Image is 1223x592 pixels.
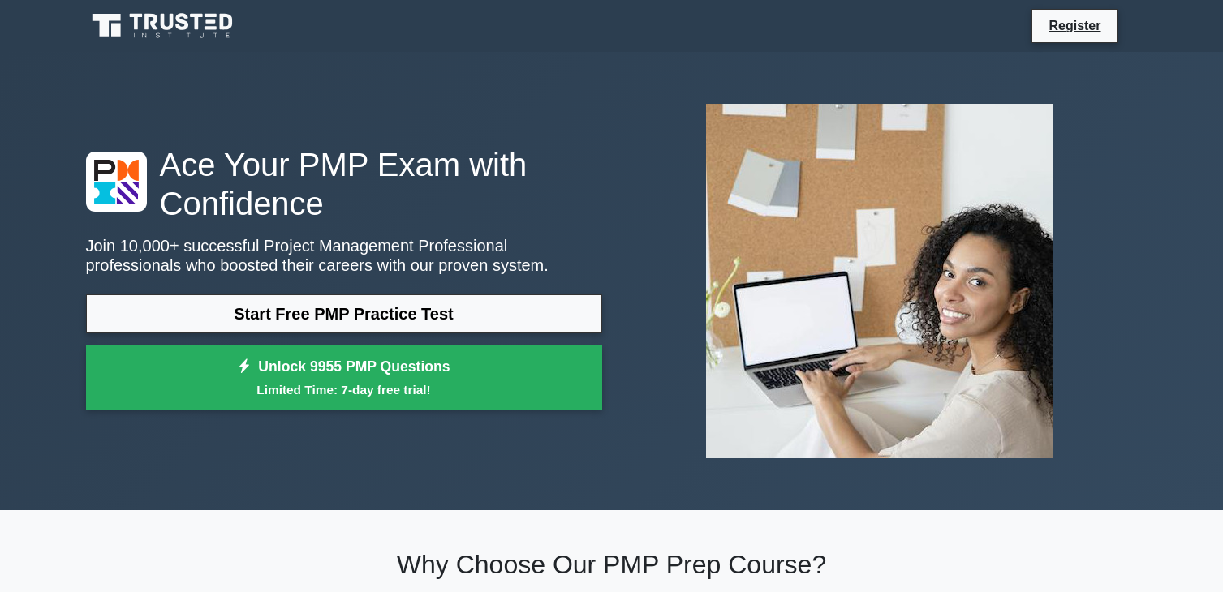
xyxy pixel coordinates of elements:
[86,294,602,333] a: Start Free PMP Practice Test
[106,380,582,399] small: Limited Time: 7-day free trial!
[1039,15,1110,36] a: Register
[86,145,602,223] h1: Ace Your PMP Exam with Confidence
[86,345,602,410] a: Unlock 9955 PMP QuestionsLimited Time: 7-day free trial!
[86,236,602,275] p: Join 10,000+ successful Project Management Professional professionals who boosted their careers w...
[86,549,1138,580] h2: Why Choose Our PMP Prep Course?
